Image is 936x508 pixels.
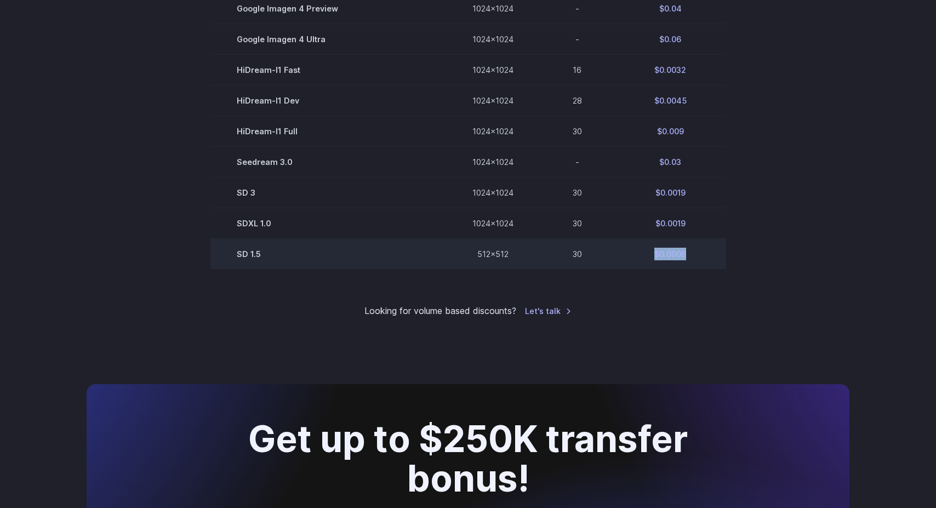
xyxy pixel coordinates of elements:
[540,208,615,238] td: 30
[615,54,726,85] td: $0.0032
[446,208,540,238] td: 1024x1024
[540,85,615,116] td: 28
[540,238,615,269] td: 30
[615,85,726,116] td: $0.0045
[446,177,540,208] td: 1024x1024
[615,146,726,177] td: $0.03
[540,54,615,85] td: 16
[446,146,540,177] td: 1024x1024
[210,146,446,177] td: Seedream 3.0
[615,238,726,269] td: $0.0006
[364,304,516,318] small: Looking for volume based discounts?
[540,146,615,177] td: -
[210,238,446,269] td: SD 1.5
[210,116,446,146] td: HiDream-I1 Full
[210,177,446,208] td: SD 3
[615,208,726,238] td: $0.0019
[615,24,726,54] td: $0.06
[446,24,540,54] td: 1024x1024
[210,85,446,116] td: HiDream-I1 Dev
[446,85,540,116] td: 1024x1024
[191,419,745,499] h2: Get up to $250K transfer bonus!
[540,24,615,54] td: -
[615,177,726,208] td: $0.0019
[210,24,446,54] td: Google Imagen 4 Ultra
[210,54,446,85] td: HiDream-I1 Fast
[446,116,540,146] td: 1024x1024
[615,116,726,146] td: $0.009
[446,238,540,269] td: 512x512
[525,305,572,317] a: Let's talk
[446,54,540,85] td: 1024x1024
[210,208,446,238] td: SDXL 1.0
[540,177,615,208] td: 30
[540,116,615,146] td: 30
